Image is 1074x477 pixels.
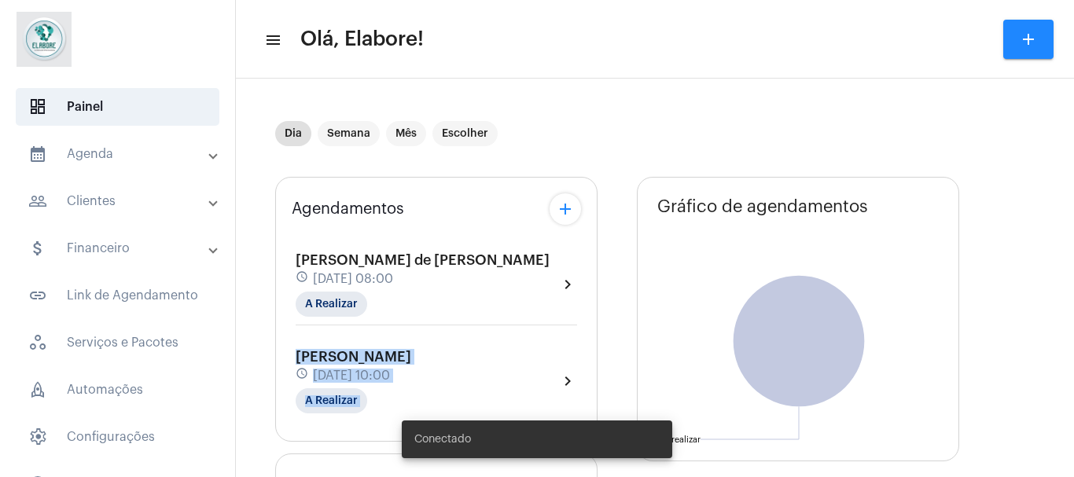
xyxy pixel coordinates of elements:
[296,367,310,384] mat-icon: schedule
[264,31,280,50] mat-icon: sidenav icon
[28,145,210,163] mat-panel-title: Agenda
[9,229,235,267] mat-expansion-panel-header: sidenav iconFinanceiro
[28,286,47,305] mat-icon: sidenav icon
[28,239,47,258] mat-icon: sidenav icon
[414,431,471,447] span: Conectado
[16,88,219,126] span: Painel
[28,427,47,446] span: sidenav icon
[28,192,210,211] mat-panel-title: Clientes
[292,200,404,218] span: Agendamentos
[9,135,235,173] mat-expansion-panel-header: sidenav iconAgenda
[432,121,498,146] mat-chip: Escolher
[313,272,393,286] span: [DATE] 08:00
[28,145,47,163] mat-icon: sidenav icon
[296,253,550,267] span: [PERSON_NAME] de [PERSON_NAME]
[558,372,577,391] mat-icon: chevron_right
[28,380,47,399] span: sidenav icon
[28,333,47,352] span: sidenav icon
[13,8,75,71] img: 4c6856f8-84c7-1050-da6c-cc5081a5dbaf.jpg
[556,200,575,218] mat-icon: add
[16,418,219,456] span: Configurações
[657,197,868,216] span: Gráfico de agendamentos
[16,324,219,361] span: Serviços e Pacotes
[9,182,235,220] mat-expansion-panel-header: sidenav iconClientes
[28,97,47,116] span: sidenav icon
[296,292,367,317] mat-chip: A Realizar
[296,388,367,413] mat-chip: A Realizar
[28,192,47,211] mat-icon: sidenav icon
[313,369,390,383] span: [DATE] 10:00
[296,350,411,364] span: [PERSON_NAME]
[296,270,310,288] mat-icon: schedule
[16,277,219,314] span: Link de Agendamento
[300,27,424,52] span: Olá, Elabore!
[386,121,426,146] mat-chip: Mês
[28,239,210,258] mat-panel-title: Financeiro
[16,371,219,409] span: Automações
[318,121,380,146] mat-chip: Semana
[275,121,311,146] mat-chip: Dia
[558,275,577,294] mat-icon: chevron_right
[1019,30,1038,49] mat-icon: add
